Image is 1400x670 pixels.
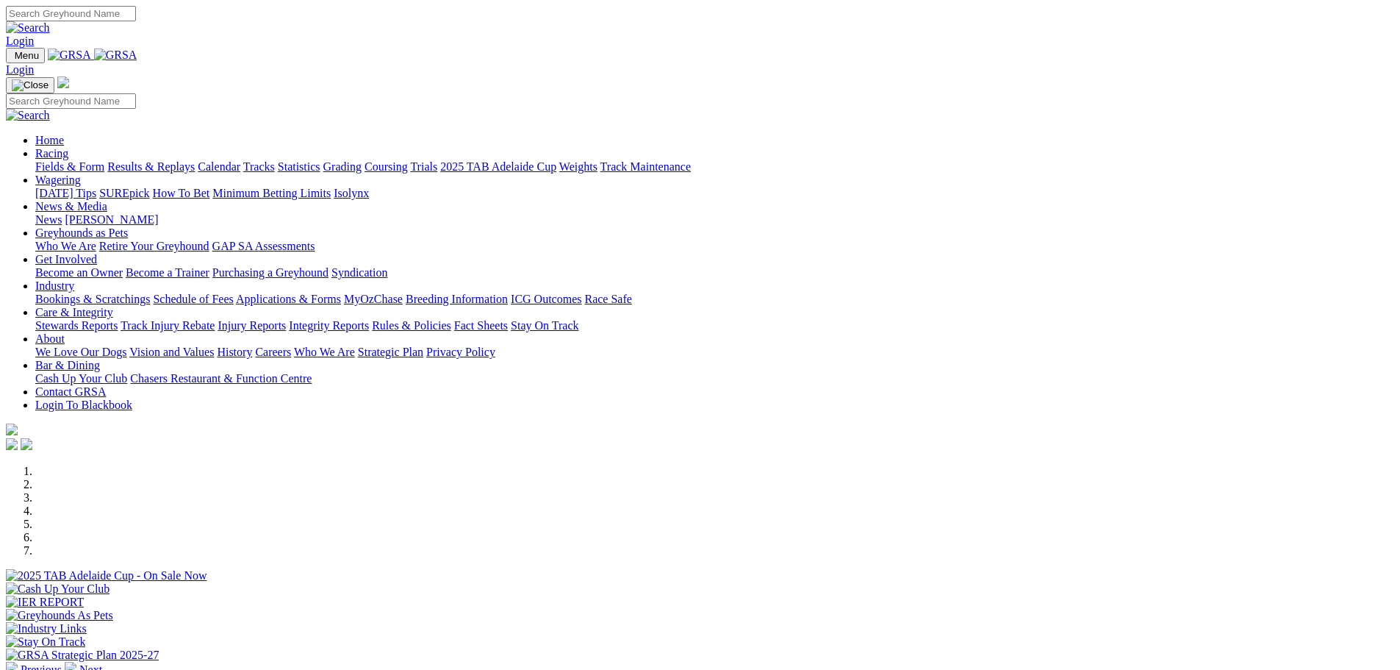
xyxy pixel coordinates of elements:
a: Stewards Reports [35,319,118,332]
img: GRSA [94,49,137,62]
a: Become a Trainer [126,266,209,279]
a: Stay On Track [511,319,578,332]
a: [PERSON_NAME] [65,213,158,226]
a: Who We Are [35,240,96,252]
img: 2025 TAB Adelaide Cup - On Sale Now [6,569,207,582]
a: Calendar [198,160,240,173]
a: Tracks [243,160,275,173]
a: Industry [35,279,74,292]
div: Industry [35,293,1394,306]
a: Login To Blackbook [35,399,132,411]
img: Greyhounds As Pets [6,609,113,622]
a: Minimum Betting Limits [212,187,331,199]
a: Get Involved [35,253,97,265]
a: Statistics [278,160,320,173]
a: Results & Replays [107,160,195,173]
img: Close [12,79,49,91]
img: Search [6,21,50,35]
a: Vision and Values [129,346,214,358]
a: How To Bet [153,187,210,199]
a: Grading [323,160,362,173]
a: Login [6,35,34,47]
a: Injury Reports [218,319,286,332]
div: Care & Integrity [35,319,1394,332]
a: Fact Sheets [454,319,508,332]
div: Wagering [35,187,1394,200]
a: Syndication [331,266,387,279]
a: Login [6,63,34,76]
a: News & Media [35,200,107,213]
button: Toggle navigation [6,77,54,93]
a: Cash Up Your Club [35,372,127,385]
a: Bar & Dining [35,359,100,371]
a: 2025 TAB Adelaide Cup [440,160,556,173]
a: Applications & Forms [236,293,341,305]
a: We Love Our Dogs [35,346,126,358]
a: SUREpick [99,187,149,199]
a: Become an Owner [35,266,123,279]
a: Schedule of Fees [153,293,233,305]
a: Track Maintenance [600,160,691,173]
img: logo-grsa-white.png [57,76,69,88]
a: Care & Integrity [35,306,113,318]
a: Privacy Policy [426,346,495,358]
a: [DATE] Tips [35,187,96,199]
a: Careers [255,346,291,358]
a: Weights [559,160,597,173]
a: Racing [35,147,68,160]
a: Integrity Reports [289,319,369,332]
input: Search [6,93,136,109]
a: Home [35,134,64,146]
a: Coursing [365,160,408,173]
img: logo-grsa-white.png [6,424,18,435]
div: Racing [35,160,1394,174]
img: Stay On Track [6,635,85,649]
img: IER REPORT [6,596,84,609]
a: Track Injury Rebate [121,319,215,332]
button: Toggle navigation [6,48,45,63]
img: GRSA [48,49,91,62]
div: Greyhounds as Pets [35,240,1394,253]
div: Bar & Dining [35,372,1394,385]
img: twitter.svg [21,438,32,450]
a: ICG Outcomes [511,293,581,305]
a: Fields & Form [35,160,104,173]
img: GRSA Strategic Plan 2025-27 [6,649,159,662]
img: Industry Links [6,622,87,635]
a: Strategic Plan [358,346,423,358]
a: Race Safe [584,293,631,305]
a: Purchasing a Greyhound [212,266,329,279]
a: Trials [410,160,437,173]
a: Isolynx [334,187,369,199]
a: MyOzChase [344,293,403,305]
div: About [35,346,1394,359]
a: Rules & Policies [372,319,451,332]
a: Greyhounds as Pets [35,227,128,239]
span: Menu [15,50,39,61]
img: facebook.svg [6,438,18,450]
img: Cash Up Your Club [6,582,110,596]
input: Search [6,6,136,21]
a: Contact GRSA [35,385,106,398]
a: News [35,213,62,226]
a: Who We Are [294,346,355,358]
div: Get Involved [35,266,1394,279]
img: Search [6,109,50,122]
a: Chasers Restaurant & Function Centre [130,372,312,385]
a: Breeding Information [406,293,508,305]
a: GAP SA Assessments [212,240,315,252]
a: Retire Your Greyhound [99,240,209,252]
a: About [35,332,65,345]
a: History [217,346,252,358]
a: Wagering [35,174,81,186]
a: Bookings & Scratchings [35,293,150,305]
div: News & Media [35,213,1394,227]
